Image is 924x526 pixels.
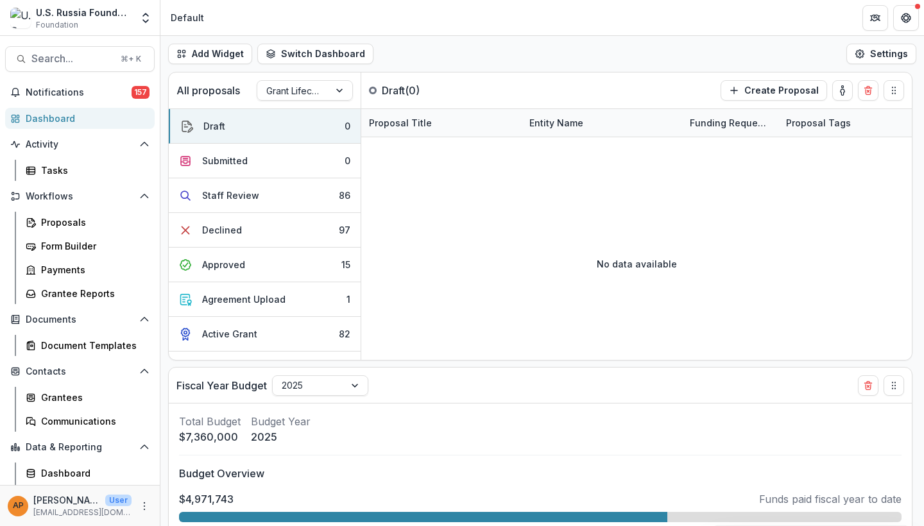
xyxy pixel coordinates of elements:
div: 82 [339,327,350,341]
div: 0 [345,154,350,167]
p: Funds paid fiscal year to date [759,491,902,507]
div: Payments [41,263,144,276]
button: Drag [884,80,904,101]
button: Drag [884,375,904,396]
div: Grantee Reports [41,287,144,300]
p: User [105,495,132,506]
p: Fiscal Year Budget [176,378,267,393]
div: Active Grant [202,327,257,341]
div: Proposal Title [361,116,440,130]
div: Dashboard [41,466,144,480]
span: Activity [26,139,134,150]
div: Tasks [41,164,144,177]
button: Get Help [893,5,919,31]
button: Partners [862,5,888,31]
div: ⌘ + K [118,52,144,66]
div: Proposal Tags [778,116,859,130]
p: All proposals [176,83,240,98]
div: Declined [202,223,242,237]
div: Communications [41,414,144,428]
div: Document Templates [41,339,144,352]
div: Grantees [41,391,144,404]
div: Draft [203,119,225,133]
span: Workflows [26,191,134,202]
button: Open Documents [5,309,155,330]
button: Delete card [858,375,878,396]
img: U.S. Russia Foundation [10,8,31,28]
div: Approved [202,258,245,271]
div: 0 [345,119,350,133]
span: 157 [132,86,150,99]
button: Settings [846,44,916,64]
p: Budget Overview [179,466,902,481]
nav: breadcrumb [166,8,209,27]
p: $7,360,000 [179,429,241,445]
span: Notifications [26,87,132,98]
p: Draft ( 0 ) [382,83,478,98]
p: [EMAIL_ADDRESS][DOMAIN_NAME] [33,507,132,518]
span: Search... [31,53,113,65]
div: Proposals [41,216,144,229]
p: [PERSON_NAME] [33,493,100,507]
button: More [137,498,152,514]
button: Add Widget [168,44,252,64]
button: toggle-assigned-to-me [832,80,853,101]
div: Staff Review [202,189,259,202]
button: Create Proposal [721,80,827,101]
span: Contacts [26,366,134,377]
div: U.S. Russia Foundation [36,6,132,19]
div: 97 [339,223,350,237]
p: Total Budget [179,414,241,429]
div: 15 [341,258,350,271]
p: Budget Year [251,414,311,429]
div: 1 [346,293,350,306]
div: Entity Name [522,116,591,130]
p: No data available [597,257,677,271]
span: Data & Reporting [26,442,134,453]
div: Agreement Upload [202,293,286,306]
div: Default [171,11,204,24]
span: Foundation [36,19,78,31]
div: Dashboard [26,112,144,125]
p: $4,971,743 [179,491,234,507]
button: Open Data & Reporting [5,437,155,457]
p: 2025 [251,429,311,445]
button: Open Activity [5,134,155,155]
button: Open entity switcher [137,5,155,31]
div: Submitted [202,154,248,167]
div: Funding Requested [682,116,778,130]
button: Delete card [858,80,878,101]
span: Documents [26,314,134,325]
div: Form Builder [41,239,144,253]
button: Open Workflows [5,186,155,207]
div: 86 [339,189,350,202]
div: Anna P [13,502,24,510]
button: Open Contacts [5,361,155,382]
